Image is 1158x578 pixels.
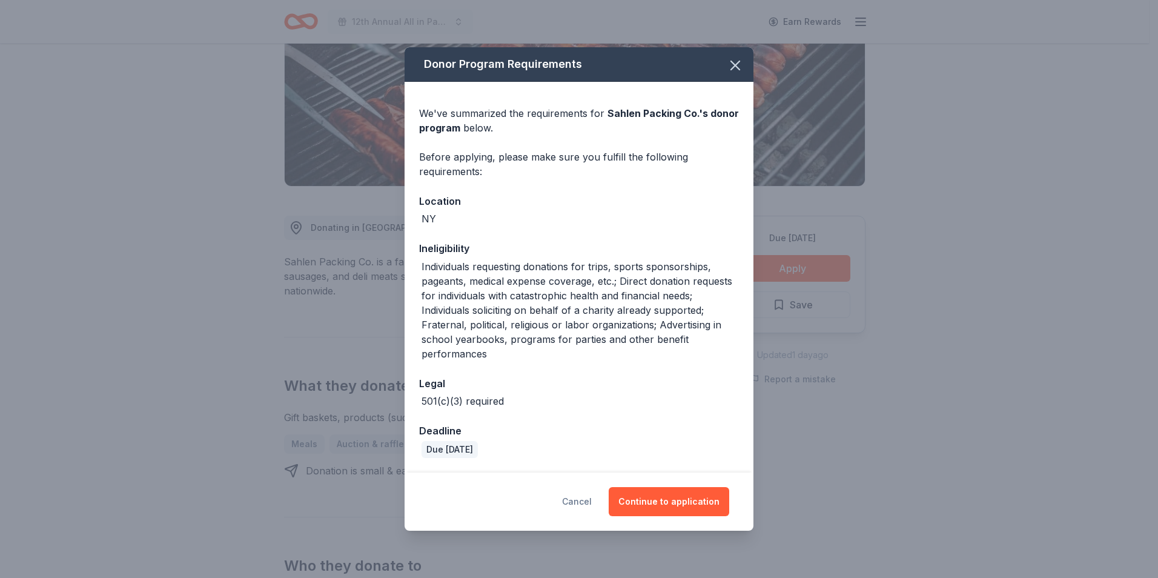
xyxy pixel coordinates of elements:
[609,487,729,516] button: Continue to application
[422,259,739,361] div: Individuals requesting donations for trips, sports sponsorships, pageants, medical expense covera...
[422,441,478,458] div: Due [DATE]
[405,47,753,82] div: Donor Program Requirements
[419,106,739,135] div: We've summarized the requirements for below.
[419,193,739,209] div: Location
[419,376,739,391] div: Legal
[419,241,739,256] div: Ineligibility
[562,487,592,516] button: Cancel
[419,423,739,439] div: Deadline
[419,150,739,179] div: Before applying, please make sure you fulfill the following requirements:
[422,211,436,226] div: NY
[422,394,504,408] div: 501(c)(3) required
